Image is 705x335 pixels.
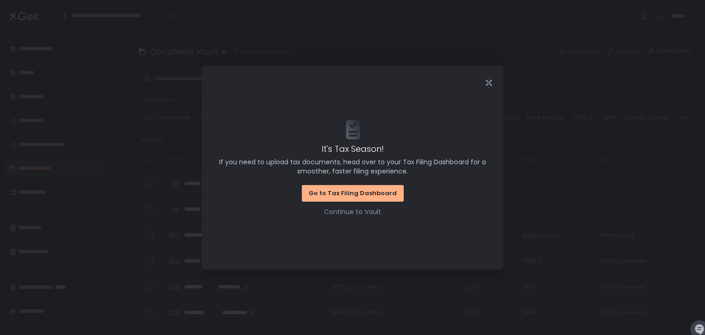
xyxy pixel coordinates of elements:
[309,189,397,197] div: Go to Tax Filing Dashboard
[302,185,404,202] button: Go to Tax Filing Dashboard
[474,78,503,88] div: Close
[322,143,384,155] span: It's Tax Season!
[215,157,490,176] span: If you need to upload tax documents, head over to your Tax Filing Dashboard for a smoother, faste...
[324,207,381,216] button: Continue to Vault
